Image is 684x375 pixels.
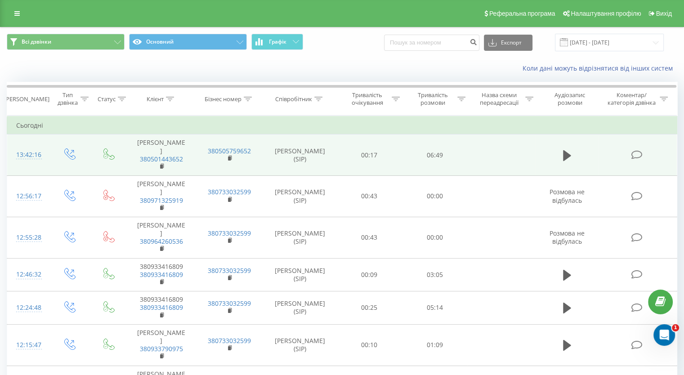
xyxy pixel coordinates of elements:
[4,95,49,103] div: [PERSON_NAME]
[98,95,116,103] div: Статус
[489,10,555,17] span: Реферальна програма
[402,291,467,325] td: 05:14
[337,134,402,176] td: 00:17
[140,155,183,163] a: 380501443652
[16,266,40,283] div: 12:46:32
[7,34,125,50] button: Всі дзвінки
[275,95,312,103] div: Співробітник
[127,176,195,217] td: [PERSON_NAME]
[402,217,467,258] td: 00:00
[16,336,40,354] div: 12:15:47
[208,336,251,345] a: 380733032599
[410,91,455,107] div: Тривалість розмови
[550,187,585,204] span: Розмова не відбулась
[605,91,657,107] div: Коментар/категорія дзвінка
[672,324,679,331] span: 1
[140,270,183,279] a: 380933416809
[264,134,337,176] td: [PERSON_NAME] (SIP)
[140,237,183,246] a: 380964260536
[208,299,251,308] a: 380733032599
[337,258,402,291] td: 00:09
[127,217,195,258] td: [PERSON_NAME]
[269,39,286,45] span: Графік
[140,344,183,353] a: 380933790975
[208,187,251,196] a: 380733032599
[476,91,523,107] div: Назва схеми переадресації
[550,229,585,246] span: Розмова не відбулась
[264,176,337,217] td: [PERSON_NAME] (SIP)
[208,147,251,155] a: 380505759652
[653,324,675,346] iframe: Intercom live chat
[345,91,390,107] div: Тривалість очікування
[127,291,195,325] td: 380933416809
[7,116,677,134] td: Сьогодні
[384,35,479,51] input: Пошук за номером
[337,324,402,366] td: 00:10
[208,229,251,237] a: 380733032599
[264,258,337,291] td: [PERSON_NAME] (SIP)
[337,291,402,325] td: 00:25
[571,10,641,17] span: Налаштування профілю
[337,176,402,217] td: 00:43
[264,291,337,325] td: [PERSON_NAME] (SIP)
[16,229,40,246] div: 12:55:28
[523,64,677,72] a: Коли дані можуть відрізнятися вiд інших систем
[16,299,40,317] div: 12:24:48
[402,258,467,291] td: 03:05
[16,187,40,205] div: 12:56:17
[127,134,195,176] td: [PERSON_NAME]
[205,95,241,103] div: Бізнес номер
[147,95,164,103] div: Клієнт
[140,196,183,205] a: 380971325919
[264,324,337,366] td: [PERSON_NAME] (SIP)
[484,35,532,51] button: Експорт
[127,258,195,291] td: 380933416809
[544,91,596,107] div: Аудіозапис розмови
[656,10,672,17] span: Вихід
[129,34,247,50] button: Основний
[127,324,195,366] td: [PERSON_NAME]
[57,91,78,107] div: Тип дзвінка
[16,146,40,164] div: 13:42:16
[402,134,467,176] td: 06:49
[140,303,183,312] a: 380933416809
[22,38,51,45] span: Всі дзвінки
[337,217,402,258] td: 00:43
[402,324,467,366] td: 01:09
[264,217,337,258] td: [PERSON_NAME] (SIP)
[208,266,251,275] a: 380733032599
[251,34,303,50] button: Графік
[402,176,467,217] td: 00:00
